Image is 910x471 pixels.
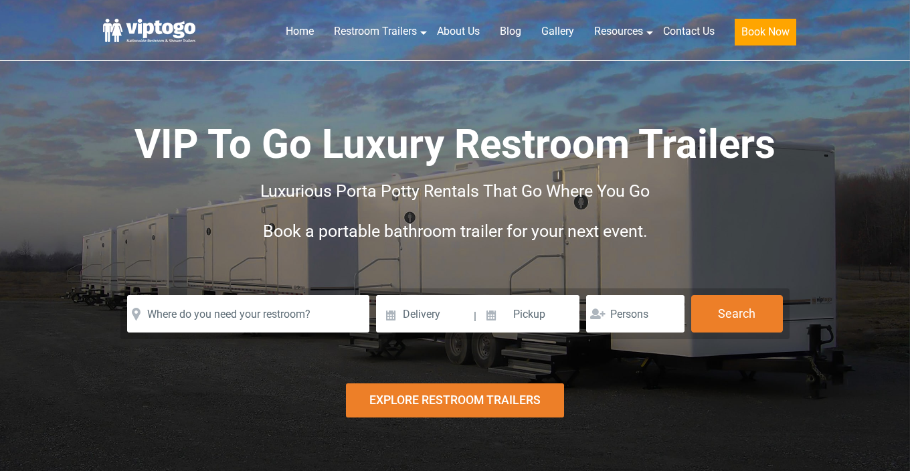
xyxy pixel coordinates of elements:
div: Explore Restroom Trailers [346,383,564,417]
a: Home [276,17,324,46]
a: Book Now [725,17,806,54]
span: Book a portable bathroom trailer for your next event. [263,221,648,241]
button: Search [691,295,783,333]
a: Gallery [531,17,584,46]
input: Delivery [376,295,472,333]
span: | [474,295,476,338]
button: Book Now [735,19,796,45]
input: Where do you need your restroom? [127,295,369,333]
span: VIP To Go Luxury Restroom Trailers [134,120,776,168]
input: Persons [586,295,685,333]
span: Luxurious Porta Potty Rentals That Go Where You Go [260,181,650,201]
a: Resources [584,17,653,46]
a: Blog [490,17,531,46]
a: Restroom Trailers [324,17,427,46]
a: About Us [427,17,490,46]
input: Pickup [478,295,579,333]
a: Contact Us [653,17,725,46]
